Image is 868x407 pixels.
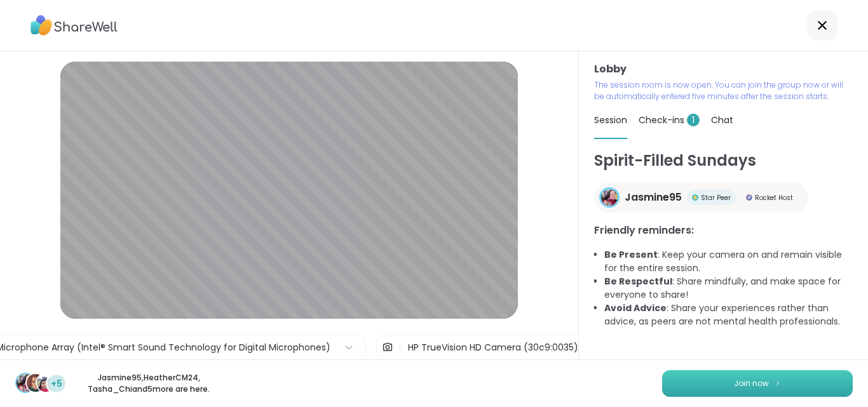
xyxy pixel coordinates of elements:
[604,302,853,328] li: : Share your experiences rather than advice, as peers are not mental health professionals.
[594,114,627,126] span: Session
[701,193,731,203] span: Star Peer
[755,193,793,203] span: Rocket Host
[37,374,55,392] img: Tasha_Chi
[604,275,672,288] b: Be Respectful
[382,335,393,360] img: Camera
[594,62,853,77] h3: Lobby
[692,194,698,201] img: Star Peer
[594,182,808,213] a: Jasmine95Jasmine95Star PeerStar PeerRocket HostRocket Host
[604,302,667,314] b: Avoid Advice
[594,223,853,238] h3: Friendly reminders:
[604,275,853,302] li: : Share mindfully, and make space for everyone to share!
[774,380,782,387] img: ShareWell Logomark
[639,114,700,126] span: Check-ins
[398,335,402,360] span: |
[51,377,62,390] span: +5
[601,189,618,206] img: Jasmine95
[662,370,853,397] button: Join now
[31,11,118,40] img: ShareWell Logo
[625,190,682,205] span: Jasmine95
[27,374,44,392] img: HeatherCM24
[687,114,700,126] span: 1
[746,194,752,201] img: Rocket Host
[594,149,853,172] h1: Spirit-Filled Sundays
[408,341,578,354] div: HP TrueVision HD Camera (30c9:0035)
[604,248,658,261] b: Be Present
[604,248,853,275] li: : Keep your camera on and remain visible for the entire session.
[711,114,733,126] span: Chat
[78,372,220,395] p: Jasmine95 , HeatherCM24 , Tasha_Chi and 5 more are here.
[17,374,34,392] img: Jasmine95
[594,79,853,102] p: The session room is now open. You can join the group now or will be automatically entered five mi...
[734,378,769,389] span: Join now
